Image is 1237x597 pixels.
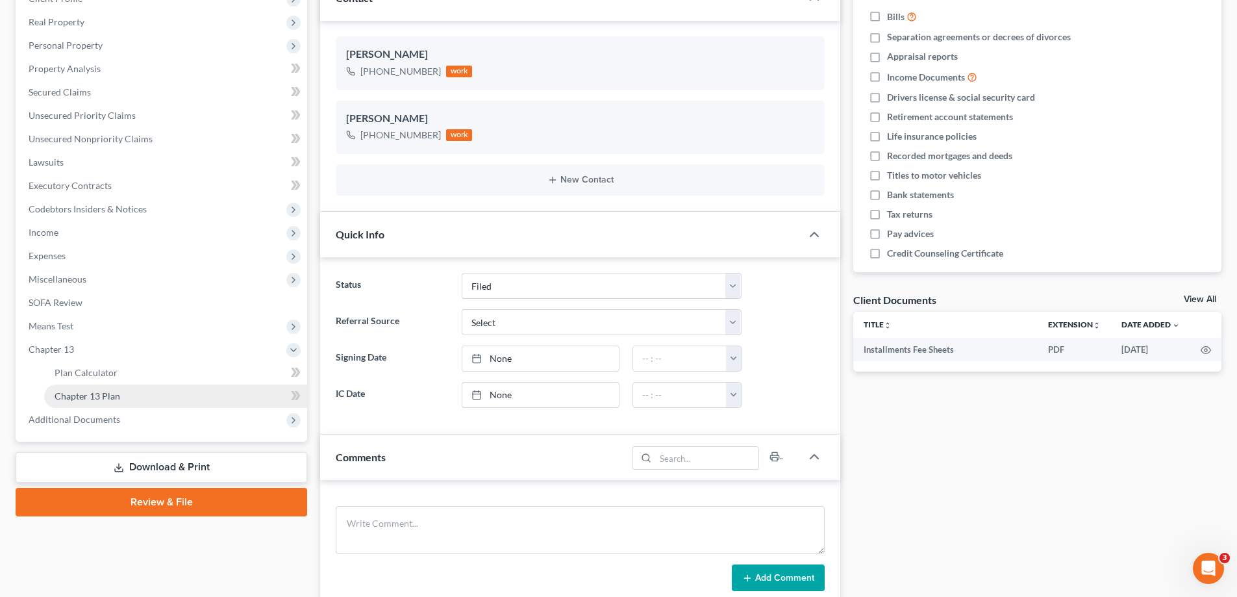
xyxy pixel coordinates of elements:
[18,151,307,174] a: Lawsuits
[887,91,1035,104] span: Drivers license & social security card
[853,293,936,307] div: Client Documents
[29,63,101,74] span: Property Analysis
[18,127,307,151] a: Unsecured Nonpriority Claims
[55,390,120,401] span: Chapter 13 Plan
[346,47,814,62] div: [PERSON_NAME]
[887,110,1013,123] span: Retirement account statements
[336,451,386,463] span: Comments
[29,227,58,238] span: Income
[887,149,1012,162] span: Recorded mortgages and deeds
[336,228,384,240] span: Quick Info
[887,130,977,143] span: Life insurance policies
[656,447,759,469] input: Search...
[29,320,73,331] span: Means Test
[18,57,307,81] a: Property Analysis
[887,227,934,240] span: Pay advices
[853,338,1038,361] td: Installments Fee Sheets
[329,309,455,335] label: Referral Source
[29,110,136,121] span: Unsecured Priority Claims
[29,344,74,355] span: Chapter 13
[18,174,307,197] a: Executory Contracts
[1121,320,1180,329] a: Date Added expand_more
[29,297,82,308] span: SOFA Review
[18,291,307,314] a: SOFA Review
[329,346,455,372] label: Signing Date
[446,129,472,141] div: work
[1219,553,1230,563] span: 3
[633,346,727,371] input: -- : --
[18,104,307,127] a: Unsecured Priority Claims
[887,169,981,182] span: Titles to motor vehicles
[1093,322,1101,329] i: unfold_more
[360,65,441,78] div: [PHONE_NUMBER]
[44,361,307,385] a: Plan Calculator
[16,452,307,483] a: Download & Print
[29,40,103,51] span: Personal Property
[29,203,147,214] span: Codebtors Insiders & Notices
[346,111,814,127] div: [PERSON_NAME]
[29,133,153,144] span: Unsecured Nonpriority Claims
[1111,338,1190,361] td: [DATE]
[887,31,1071,44] span: Separation agreements or decrees of divorces
[1193,553,1224,584] iframe: Intercom live chat
[346,175,814,185] button: New Contact
[887,10,905,23] span: Bills
[446,66,472,77] div: work
[1038,338,1111,361] td: PDF
[29,157,64,168] span: Lawsuits
[887,247,1003,260] span: Credit Counseling Certificate
[887,71,965,84] span: Income Documents
[29,414,120,425] span: Additional Documents
[633,383,727,407] input: -- : --
[887,188,954,201] span: Bank statements
[16,488,307,516] a: Review & File
[360,129,441,142] div: [PHONE_NUMBER]
[462,346,619,371] a: None
[462,383,619,407] a: None
[1184,295,1216,304] a: View All
[29,86,91,97] span: Secured Claims
[18,81,307,104] a: Secured Claims
[732,565,825,592] button: Add Comment
[1172,322,1180,329] i: expand_more
[1048,320,1101,329] a: Extensionunfold_more
[884,322,892,329] i: unfold_more
[864,320,892,329] a: Titleunfold_more
[887,208,932,221] span: Tax returns
[29,250,66,261] span: Expenses
[29,16,84,27] span: Real Property
[329,273,455,299] label: Status
[29,273,86,285] span: Miscellaneous
[329,382,455,408] label: IC Date
[887,50,958,63] span: Appraisal reports
[29,180,112,191] span: Executory Contracts
[44,385,307,408] a: Chapter 13 Plan
[55,367,118,378] span: Plan Calculator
